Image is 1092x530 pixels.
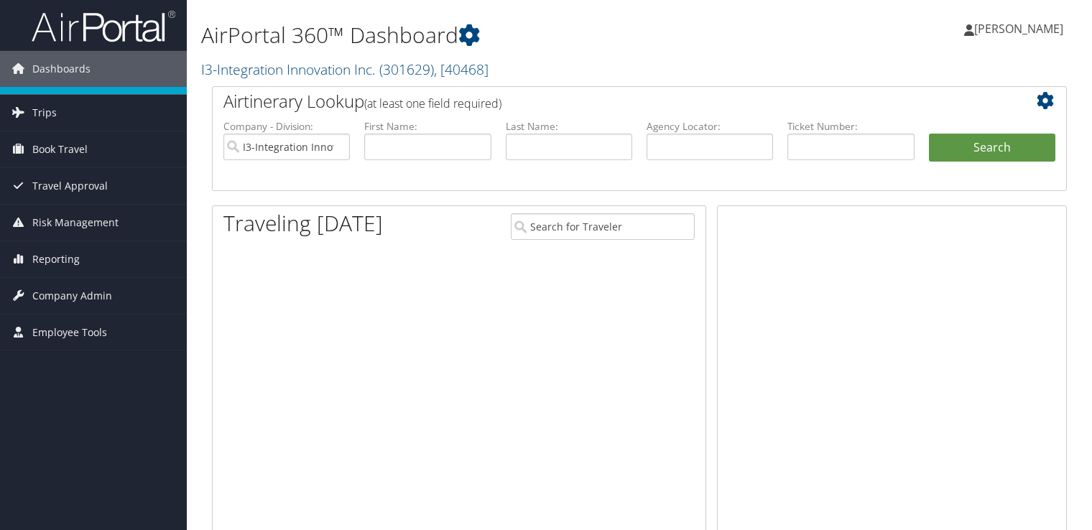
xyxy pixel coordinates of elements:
[201,60,489,79] a: I3-Integration Innovation Inc.
[32,51,91,87] span: Dashboards
[434,60,489,79] span: , [ 40468 ]
[223,89,984,113] h2: Airtinerary Lookup
[787,119,914,134] label: Ticket Number:
[32,315,107,350] span: Employee Tools
[511,213,695,240] input: Search for Traveler
[32,131,88,167] span: Book Travel
[379,60,434,79] span: ( 301629 )
[506,119,632,134] label: Last Name:
[223,208,383,238] h1: Traveling [DATE]
[32,241,80,277] span: Reporting
[364,119,491,134] label: First Name:
[32,168,108,204] span: Travel Approval
[929,134,1055,162] button: Search
[201,20,785,50] h1: AirPortal 360™ Dashboard
[32,9,175,43] img: airportal-logo.png
[964,7,1078,50] a: [PERSON_NAME]
[647,119,773,134] label: Agency Locator:
[974,21,1063,37] span: [PERSON_NAME]
[364,96,501,111] span: (at least one field required)
[223,119,350,134] label: Company - Division:
[32,95,57,131] span: Trips
[32,205,119,241] span: Risk Management
[32,278,112,314] span: Company Admin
